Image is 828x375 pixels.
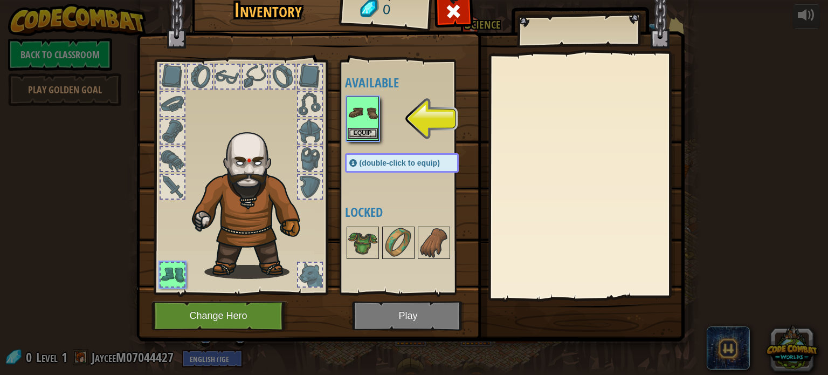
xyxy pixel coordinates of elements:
img: portrait.png [383,228,413,258]
img: goliath_hair.png [187,122,319,279]
img: portrait.png [348,228,378,258]
h4: Locked [345,205,480,219]
h4: Available [345,76,480,90]
span: (double-click to equip) [360,159,440,167]
button: Change Hero [151,301,288,331]
img: portrait.png [348,98,378,128]
button: Equip [348,128,378,139]
img: portrait.png [419,228,449,258]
